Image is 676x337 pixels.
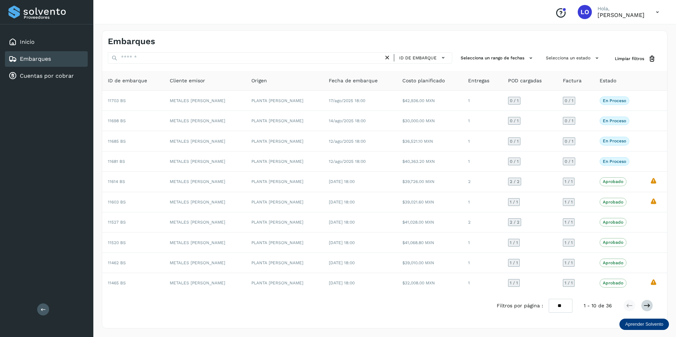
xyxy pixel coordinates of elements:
[164,192,246,212] td: METALES [PERSON_NAME]
[462,172,502,192] td: 2
[246,212,323,232] td: PLANTA [PERSON_NAME]
[598,12,645,18] p: LEONILA ORTEGA PIÑA
[397,192,462,212] td: $39,021.60 MXN
[565,179,573,184] span: 1 / 1
[497,302,543,309] span: Filtros por página :
[246,273,323,293] td: PLANTA [PERSON_NAME]
[397,172,462,192] td: $39,726.00 MXN
[329,159,366,164] span: 12/ago/2025 18:00
[164,111,246,131] td: METALES [PERSON_NAME]
[329,98,365,103] span: 17/ago/2025 18:00
[510,179,519,184] span: 2 / 2
[462,152,502,172] td: 1
[565,200,573,204] span: 1 / 1
[462,273,502,293] td: 1
[510,261,518,265] span: 1 / 1
[399,55,437,61] span: ID de embarque
[462,253,502,273] td: 1
[397,91,462,111] td: $42,936.00 MXN
[164,232,246,253] td: METALES [PERSON_NAME]
[603,138,626,143] p: En proceso
[20,39,35,45] a: Inicio
[625,321,663,327] p: Aprender Solvento
[20,72,74,79] a: Cuentas por cobrar
[329,77,378,84] span: Fecha de embarque
[603,200,623,205] p: Aprobado
[462,232,502,253] td: 1
[246,253,323,273] td: PLANTA [PERSON_NAME]
[329,139,366,144] span: 12/ago/2025 18:00
[508,77,542,84] span: POD cargadas
[329,220,355,225] span: [DATE] 18:00
[329,179,355,184] span: [DATE] 18:00
[600,77,616,84] span: Estado
[462,111,502,131] td: 1
[609,52,662,65] button: Limpiar filtros
[108,159,125,164] span: 11681 BS
[329,200,355,205] span: [DATE] 18:00
[397,232,462,253] td: $41,068.80 MXN
[458,52,537,64] button: Selecciona un rango de fechas
[565,281,573,285] span: 1 / 1
[565,99,573,103] span: 0 / 1
[397,212,462,232] td: $41,028.00 MXN
[108,118,126,123] span: 11698 BS
[108,280,126,285] span: 11465 BS
[565,220,573,224] span: 1 / 1
[510,281,518,285] span: 1 / 1
[397,253,462,273] td: $39,010.00 MXN
[603,220,623,225] p: Aprobado
[462,212,502,232] td: 2
[402,77,445,84] span: Costo planificado
[397,111,462,131] td: $30,000.00 MXN
[246,192,323,212] td: PLANTA [PERSON_NAME]
[246,152,323,172] td: PLANTA [PERSON_NAME]
[108,260,126,265] span: 11462 BS
[603,98,626,103] p: En proceso
[170,77,205,84] span: Cliente emisor
[510,139,519,143] span: 0 / 1
[108,240,126,245] span: 11520 BS
[329,260,355,265] span: [DATE] 18:00
[603,179,623,184] p: Aprobado
[246,172,323,192] td: PLANTA [PERSON_NAME]
[619,319,669,330] div: Aprender Solvento
[565,241,573,245] span: 1 / 1
[462,131,502,151] td: 1
[108,36,155,47] h4: Embarques
[108,200,126,205] span: 11603 BS
[164,131,246,151] td: METALES [PERSON_NAME]
[543,52,604,64] button: Selecciona un estado
[584,302,612,309] span: 1 - 10 de 36
[510,119,519,123] span: 0 / 1
[510,99,519,103] span: 0 / 1
[468,77,489,84] span: Entregas
[603,240,623,245] p: Aprobado
[5,68,88,84] div: Cuentas por cobrar
[598,6,645,12] p: Hola,
[246,232,323,253] td: PLANTA [PERSON_NAME]
[24,15,85,20] p: Proveedores
[329,118,366,123] span: 14/ago/2025 18:00
[246,111,323,131] td: PLANTA [PERSON_NAME]
[603,159,626,164] p: En proceso
[5,34,88,50] div: Inicio
[565,159,573,164] span: 0 / 1
[510,159,519,164] span: 0 / 1
[603,260,623,265] p: Aprobado
[108,179,125,184] span: 11614 BS
[5,51,88,67] div: Embarques
[397,152,462,172] td: $40,363.20 MXN
[108,77,147,84] span: ID de embarque
[108,139,126,144] span: 11685 BS
[108,98,126,103] span: 11703 BS
[246,131,323,151] td: PLANTA [PERSON_NAME]
[164,91,246,111] td: METALES [PERSON_NAME]
[462,91,502,111] td: 1
[563,77,582,84] span: Factura
[164,273,246,293] td: METALES [PERSON_NAME]
[565,119,573,123] span: 0 / 1
[329,240,355,245] span: [DATE] 18:00
[164,172,246,192] td: METALES [PERSON_NAME]
[164,212,246,232] td: METALES [PERSON_NAME]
